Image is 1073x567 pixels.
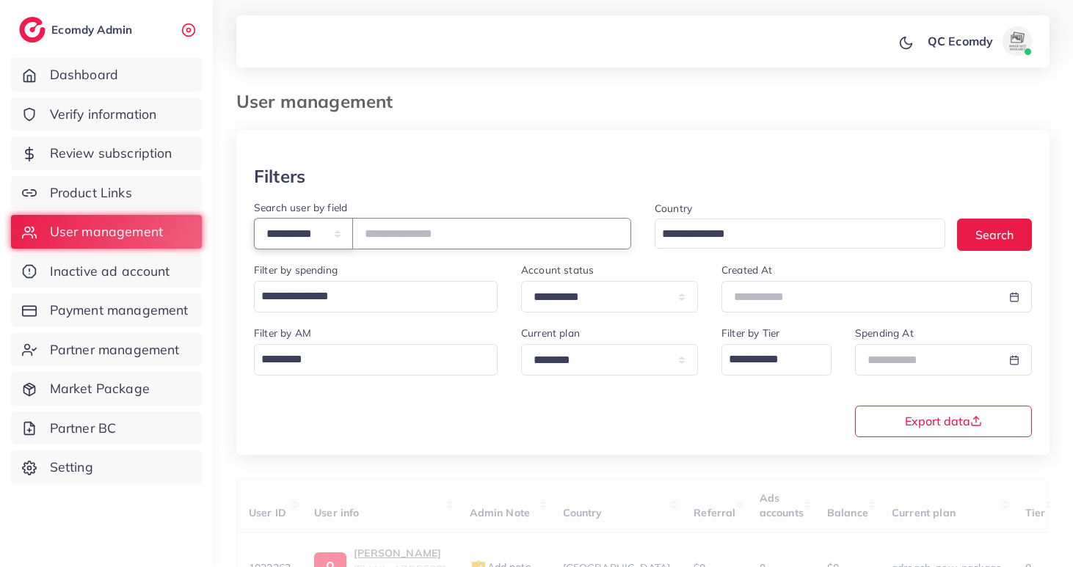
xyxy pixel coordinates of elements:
span: User management [50,222,163,241]
label: Filter by Tier [721,326,779,340]
a: Market Package [11,372,202,406]
span: Partner management [50,340,180,359]
span: Export data [905,415,982,427]
a: Review subscription [11,136,202,170]
a: Partner management [11,333,202,367]
a: QC Ecomdyavatar [920,26,1038,56]
input: Search for option [724,347,812,372]
span: Setting [50,458,93,477]
label: Filter by spending [254,263,338,277]
span: Inactive ad account [50,262,170,281]
span: Partner BC [50,419,117,438]
span: Verify information [50,105,157,124]
input: Search for option [256,347,479,372]
img: avatar [1003,26,1032,56]
h3: User management [236,91,404,112]
label: Created At [721,263,773,277]
a: User management [11,215,202,249]
input: Search for option [256,284,479,309]
label: Search user by field [254,200,347,215]
a: Inactive ad account [11,255,202,288]
span: Product Links [50,183,132,202]
p: QC Ecomdy [928,32,993,50]
input: Search for option [657,223,926,246]
button: Export data [855,406,1032,437]
span: Dashboard [50,65,118,84]
div: Search for option [655,219,945,249]
img: logo [19,17,46,43]
a: Setting [11,450,202,484]
label: Filter by AM [254,326,311,340]
span: Market Package [50,379,150,398]
label: Account status [521,263,594,277]
div: Search for option [254,281,498,312]
a: Product Links [11,176,202,210]
a: logoEcomdy Admin [19,17,136,43]
a: Dashboard [11,58,202,92]
h3: Filters [254,166,305,187]
button: Search [957,219,1032,250]
span: Payment management [50,301,189,320]
a: Verify information [11,98,202,131]
label: Spending At [855,326,914,340]
h2: Ecomdy Admin [51,23,136,37]
a: Payment management [11,293,202,327]
span: Review subscription [50,144,172,163]
label: Country [655,201,692,216]
div: Search for option [254,344,498,376]
div: Search for option [721,344,832,376]
label: Current plan [521,326,580,340]
a: Partner BC [11,411,202,445]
